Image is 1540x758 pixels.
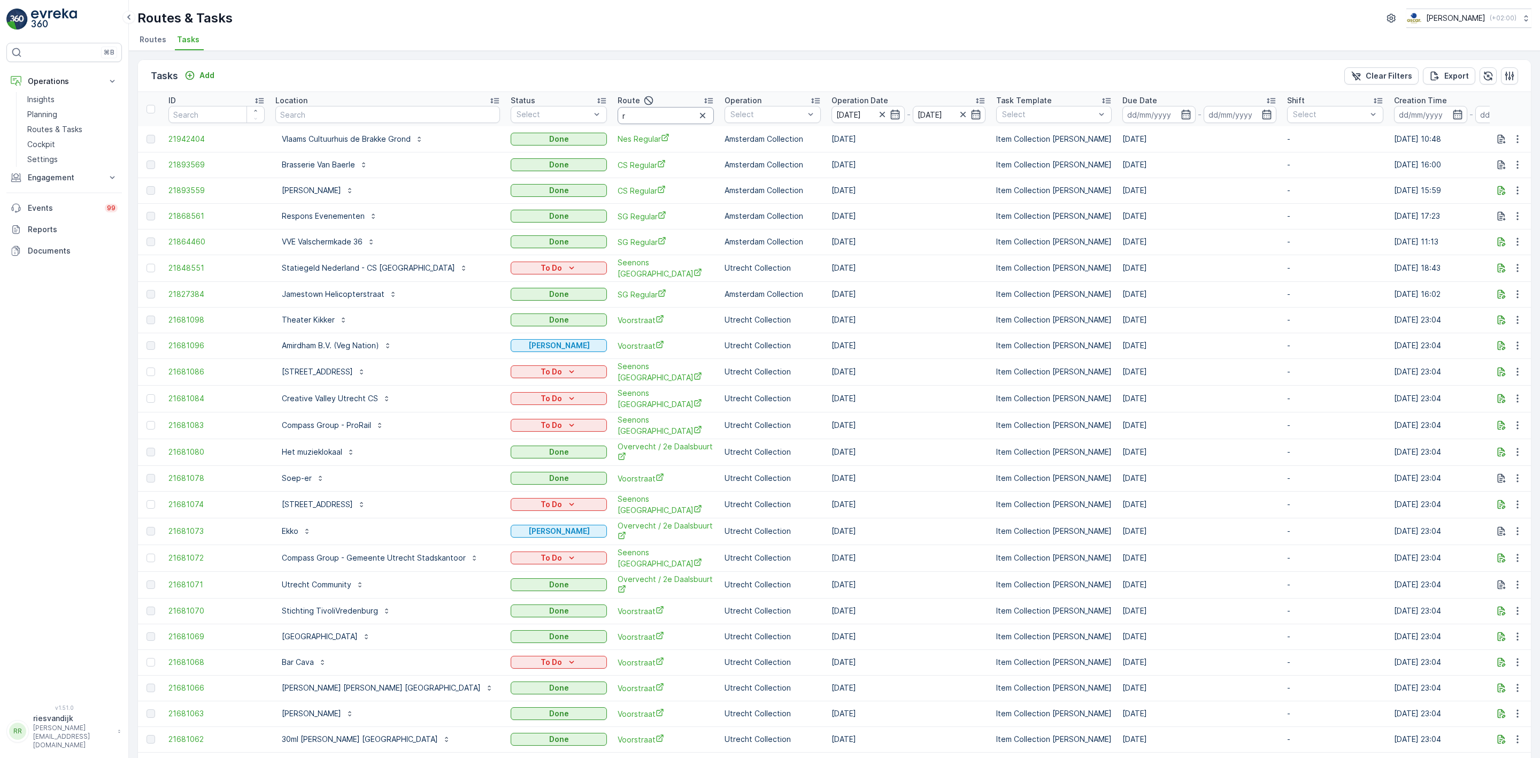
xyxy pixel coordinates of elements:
[511,552,607,564] button: To Do
[168,106,265,123] input: Search
[1117,491,1282,518] td: [DATE]
[147,658,155,667] div: Toggle Row Selected
[282,606,378,616] p: Stichting TivoliVredenburg
[1117,624,1282,649] td: [DATE]
[618,211,714,222] span: SG Regular
[282,134,411,144] p: Vlaams Cultuurhuis de Brakke Grond
[1117,571,1282,598] td: [DATE]
[618,734,714,745] span: Voorstraat
[282,393,378,404] p: Creative Valley Utrecht CS
[168,447,265,457] a: 21681080
[27,94,55,105] p: Insights
[107,204,115,212] p: 99
[180,69,219,82] button: Add
[826,518,991,545] td: [DATE]
[104,48,114,57] p: ⌘B
[275,259,474,277] button: Statiegeld Nederland - CS [GEOGRAPHIC_DATA]
[549,631,569,642] p: Done
[28,224,118,235] p: Reports
[168,134,265,144] a: 21942404
[275,731,457,748] button: 30ml [PERSON_NAME] [GEOGRAPHIC_DATA]
[147,367,155,376] div: Toggle Row Selected
[137,10,233,27] p: Routes & Tasks
[168,473,265,484] a: 21681078
[168,185,265,196] a: 21893559
[826,439,991,465] td: [DATE]
[168,315,265,325] a: 21681098
[1426,13,1485,24] p: [PERSON_NAME]
[168,366,265,377] a: 21681086
[549,683,569,693] p: Done
[618,441,714,463] span: Overvecht / 2e Daalsbuurt
[618,657,714,668] span: Voorstraat
[168,631,265,642] a: 21681069
[826,545,991,571] td: [DATE]
[275,443,361,461] button: Het muzieklokaal
[1117,281,1282,307] td: [DATE]
[6,71,122,92] button: Operations
[618,473,714,484] a: Voorstraat
[147,421,155,430] div: Toggle Row Selected
[275,233,382,250] button: VVE Valschermkade 36
[618,315,714,326] a: Voorstraat
[168,553,265,563] a: 21681072
[168,683,265,693] a: 21681066
[282,263,455,273] p: Statiegeld Nederland - CS [GEOGRAPHIC_DATA]
[826,675,991,701] td: [DATE]
[1117,518,1282,545] td: [DATE]
[549,606,569,616] p: Done
[618,415,714,437] a: Seenons Utrecht
[1406,9,1531,28] button: [PERSON_NAME](+02:00)
[168,236,265,247] a: 21864460
[618,257,714,279] span: Seenons [GEOGRAPHIC_DATA]
[618,415,714,437] span: Seenons [GEOGRAPHIC_DATA]
[549,315,569,325] p: Done
[282,420,371,431] p: Compass Group - ProRail
[1117,229,1282,255] td: [DATE]
[140,34,166,45] span: Routes
[1117,439,1282,465] td: [DATE]
[282,289,384,300] p: Jamestown Helicopterstraat
[275,363,372,380] button: [STREET_ADDRESS]
[6,240,122,262] a: Documents
[27,154,58,165] p: Settings
[618,185,714,196] a: CS Regular
[826,571,991,598] td: [DATE]
[168,393,265,404] a: 21681084
[168,499,265,510] span: 21681074
[618,631,714,642] a: Voorstraat
[28,203,98,213] p: Events
[618,340,714,351] span: Voorstraat
[618,606,714,617] a: Voorstraat
[618,236,714,248] a: SG Regular
[826,465,991,491] td: [DATE]
[618,547,714,569] span: Seenons [GEOGRAPHIC_DATA]
[541,420,562,431] p: To Do
[28,172,101,183] p: Engagement
[282,159,355,170] p: Brasserie Van Baerle
[1366,71,1412,81] p: Clear Filters
[275,705,360,722] button: [PERSON_NAME]
[27,124,82,135] p: Routes & Tasks
[282,447,342,457] p: Het muzieklokaal
[282,631,358,642] p: [GEOGRAPHIC_DATA]
[31,9,77,30] img: logo_light-DOdMpM7g.png
[1117,203,1282,229] td: [DATE]
[168,420,265,431] span: 21681083
[618,361,714,383] a: Seenons Utrecht
[826,598,991,624] td: [DATE]
[826,229,991,255] td: [DATE]
[168,606,265,616] a: 21681070
[511,498,607,511] button: To Do
[33,713,112,724] p: riesvandijk
[1117,598,1282,624] td: [DATE]
[6,197,122,219] a: Events99
[1117,255,1282,281] td: [DATE]
[826,152,991,178] td: [DATE]
[168,289,265,300] a: 21827384
[282,236,363,247] p: VVE Valschermkade 36
[1117,178,1282,203] td: [DATE]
